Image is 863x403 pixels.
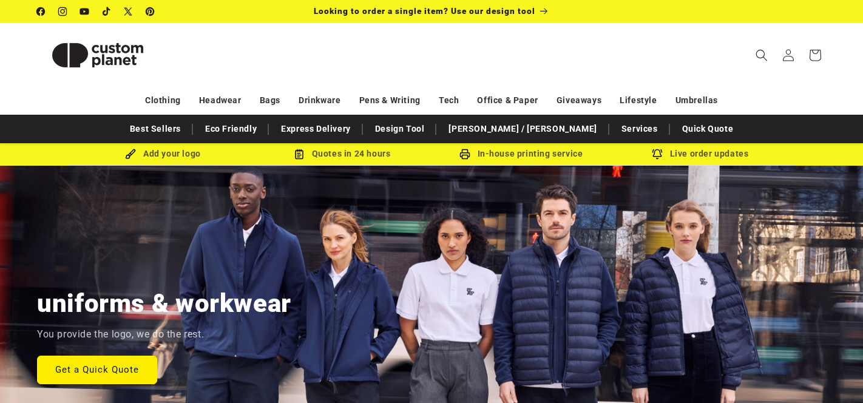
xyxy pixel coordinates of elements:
div: Quotes in 24 hours [252,146,431,161]
a: Bags [260,90,280,111]
a: Headwear [199,90,242,111]
h2: uniforms & workwear [37,287,291,320]
summary: Search [748,42,775,69]
span: Looking to order a single item? Use our design tool [314,6,535,16]
img: Order Updates Icon [294,149,305,160]
a: Design Tool [369,118,431,140]
a: Tech [439,90,459,111]
a: Clothing [145,90,181,111]
a: Giveaways [557,90,601,111]
a: Pens & Writing [359,90,421,111]
a: [PERSON_NAME] / [PERSON_NAME] [442,118,603,140]
a: Office & Paper [477,90,538,111]
a: Eco Friendly [199,118,263,140]
a: Services [615,118,664,140]
div: Live order updates [611,146,790,161]
img: Brush Icon [125,149,136,160]
a: Drinkware [299,90,340,111]
a: Quick Quote [676,118,740,140]
a: Get a Quick Quote [37,355,157,384]
a: Umbrellas [675,90,718,111]
a: Custom Planet [33,23,163,87]
a: Lifestyle [620,90,657,111]
img: In-house printing [459,149,470,160]
img: Order updates [652,149,663,160]
div: Add your logo [73,146,252,161]
a: Express Delivery [275,118,357,140]
img: Custom Planet [37,28,158,83]
a: Best Sellers [124,118,187,140]
div: In-house printing service [431,146,611,161]
p: You provide the logo, we do the rest. [37,326,204,344]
